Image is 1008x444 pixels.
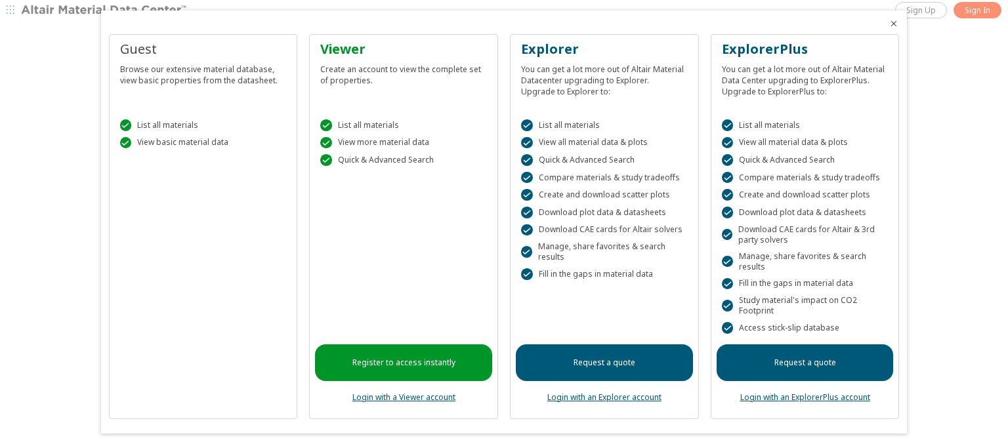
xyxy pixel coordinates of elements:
[722,172,734,184] div: 
[722,251,889,272] div: Manage, share favorites & search results
[521,172,688,184] div: Compare materials & study tradeoffs
[889,18,899,29] button: Close
[120,137,132,149] div: 
[740,392,870,403] a: Login with an ExplorerPlus account
[315,344,492,381] a: Register to access instantly
[722,207,889,218] div: Download plot data & datasheets
[320,154,332,166] div: 
[722,189,889,201] div: Create and download scatter plots
[521,58,688,97] div: You can get a lot more out of Altair Material Datacenter upgrading to Explorer. Upgrade to Explor...
[521,207,533,218] div: 
[320,40,487,58] div: Viewer
[722,154,734,166] div: 
[352,392,455,403] a: Login with a Viewer account
[722,137,889,149] div: View all material data & plots
[320,119,332,131] div: 
[722,322,734,334] div: 
[521,137,533,149] div: 
[521,207,688,218] div: Download plot data & datasheets
[722,154,889,166] div: Quick & Advanced Search
[722,278,889,290] div: Fill in the gaps in material data
[120,40,287,58] div: Guest
[722,40,889,58] div: ExplorerPlus
[521,268,688,280] div: Fill in the gaps in material data
[320,119,487,131] div: List all materials
[320,58,487,86] div: Create an account to view the complete set of properties.
[521,224,688,236] div: Download CAE cards for Altair solvers
[521,172,533,184] div: 
[320,154,487,166] div: Quick & Advanced Search
[722,256,733,268] div: 
[722,322,889,334] div: Access stick-slip database
[722,295,889,316] div: Study material's impact on CO2 Footprint
[516,344,693,381] a: Request a quote
[722,119,734,131] div: 
[120,119,287,131] div: List all materials
[521,40,688,58] div: Explorer
[521,189,688,201] div: Create and download scatter plots
[521,119,688,131] div: List all materials
[547,392,661,403] a: Login with an Explorer account
[722,172,889,184] div: Compare materials & study tradeoffs
[722,58,889,97] div: You can get a lot more out of Altair Material Data Center upgrading to ExplorerPlus. Upgrade to E...
[120,137,287,149] div: View basic material data
[521,241,688,262] div: Manage, share favorites & search results
[320,137,332,149] div: 
[722,119,889,131] div: List all materials
[320,137,487,149] div: View more material data
[722,278,734,290] div: 
[722,189,734,201] div: 
[521,224,533,236] div: 
[521,154,533,166] div: 
[120,119,132,131] div: 
[521,119,533,131] div: 
[722,137,734,149] div: 
[120,58,287,86] div: Browse our extensive material database, view basic properties from the datasheet.
[722,207,734,218] div: 
[521,189,533,201] div: 
[521,268,533,280] div: 
[722,300,733,312] div: 
[521,154,688,166] div: Quick & Advanced Search
[717,344,894,381] a: Request a quote
[521,137,688,149] div: View all material data & plots
[722,229,732,241] div: 
[722,224,889,245] div: Download CAE cards for Altair & 3rd party solvers
[521,246,532,258] div: 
